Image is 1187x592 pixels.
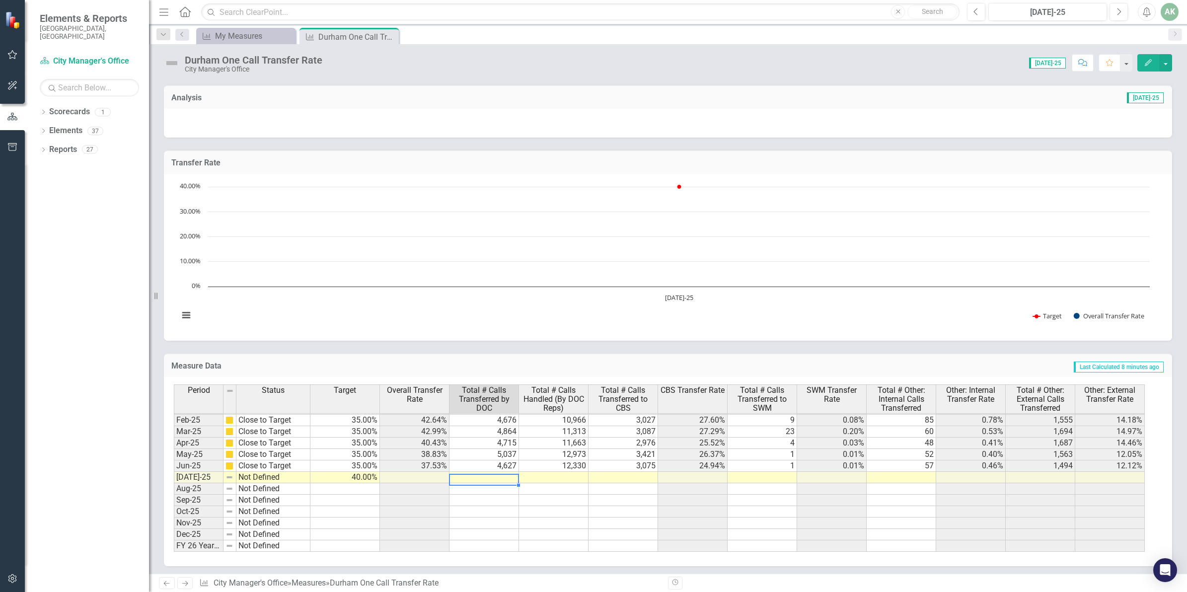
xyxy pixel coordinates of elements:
[225,450,233,458] img: cBAA0RP0Y6D5n+AAAAAElFTkSuQmCC
[180,207,201,216] text: 30.00%
[867,438,936,449] td: 48
[225,485,233,493] img: 8DAGhfEEPCf229AAAAAElFTkSuQmCC
[5,11,22,28] img: ClearPoint Strategy
[658,426,728,438] td: 27.29%
[730,386,795,412] span: Total # Calls Transferred to SWM
[174,182,1162,331] div: Chart. Highcharts interactive chart.
[521,386,586,412] span: Total # Calls Handled (By DOC Reps)
[867,449,936,460] td: 52
[519,438,589,449] td: 11,663
[1075,426,1145,438] td: 14.97%
[1006,449,1075,460] td: 1,563
[174,449,223,460] td: May-25
[310,415,380,426] td: 35.00%
[938,386,1003,403] span: Other: Internal Transfer Rate
[728,426,797,438] td: 23
[936,415,1006,426] td: 0.78%
[87,127,103,135] div: 37
[589,460,658,472] td: 3,075
[867,415,936,426] td: 85
[1074,311,1146,320] button: Show Overall Transfer Rate
[95,108,111,116] div: 1
[589,415,658,426] td: 3,027
[1077,386,1142,403] span: Other: External Transfer Rate
[236,460,310,472] td: Close to Target
[236,529,310,540] td: Not Defined
[215,30,293,42] div: My Measures
[40,12,139,24] span: Elements & Reports
[225,519,233,527] img: 8DAGhfEEPCf229AAAAAElFTkSuQmCC
[236,472,310,483] td: Not Defined
[1127,92,1164,103] span: [DATE]-25
[49,106,90,118] a: Scorecards
[225,508,233,516] img: 8DAGhfEEPCf229AAAAAElFTkSuQmCC
[334,386,356,395] span: Target
[449,449,519,460] td: 5,037
[174,438,223,449] td: Apr-25
[380,426,449,438] td: 42.99%
[49,144,77,155] a: Reports
[936,438,1006,449] td: 0.41%
[380,438,449,449] td: 40.43%
[1006,460,1075,472] td: 1,494
[936,460,1006,472] td: 0.46%
[799,386,864,403] span: SWM Transfer Rate
[236,426,310,438] td: Close to Target
[661,386,725,395] span: CBS Transfer Rate
[665,293,693,302] text: [DATE]-25
[380,415,449,426] td: 42.64%
[179,308,193,322] button: View chart menu, Chart
[589,438,658,449] td: 2,976
[380,449,449,460] td: 38.83%
[451,386,517,412] span: Total # Calls Transferred by DOC
[869,386,934,412] span: Total # Other: Internal Calls Transferred
[591,386,656,412] span: Total # Calls Transferred to CBS
[922,7,943,15] span: Search
[174,540,223,552] td: FY 26 Year End
[225,473,233,481] img: 8DAGhfEEPCf229AAAAAElFTkSuQmCC
[728,460,797,472] td: 1
[658,438,728,449] td: 25.52%
[262,386,285,395] span: Status
[519,426,589,438] td: 11,313
[318,31,396,43] div: Durham One Call Transfer Rate
[449,415,519,426] td: 4,676
[180,256,201,265] text: 10.00%
[185,66,322,73] div: City Manager's Office
[382,386,447,403] span: Overall Transfer Rate
[201,3,960,21] input: Search ClearPoint...
[936,449,1006,460] td: 0.40%
[1033,311,1062,320] button: Show Target
[236,506,310,518] td: Not Defined
[180,231,201,240] text: 20.00%
[225,439,233,447] img: cBAA0RP0Y6D5n+AAAAAElFTkSuQmCC
[199,578,661,589] div: » »
[992,6,1104,18] div: [DATE]-25
[1075,415,1145,426] td: 14.18%
[1075,438,1145,449] td: 14.46%
[225,462,233,470] img: cBAA0RP0Y6D5n+AAAAAElFTkSuQmCC
[225,530,233,538] img: 8DAGhfEEPCf229AAAAAElFTkSuQmCC
[310,426,380,438] td: 35.00%
[728,415,797,426] td: 9
[174,518,223,529] td: Nov-25
[797,415,867,426] td: 0.08%
[40,24,139,41] small: [GEOGRAPHIC_DATA], [GEOGRAPHIC_DATA]
[1008,386,1073,412] span: Total # Other: External Calls Transferred
[180,181,201,190] text: 40.00%
[380,460,449,472] td: 37.53%
[449,426,519,438] td: 4,864
[728,438,797,449] td: 4
[236,438,310,449] td: Close to Target
[174,472,223,483] td: [DATE]-25
[174,182,1155,331] svg: Interactive chart
[199,30,293,42] a: My Measures
[1153,558,1177,582] div: Open Intercom Messenger
[174,483,223,495] td: Aug-25
[174,460,223,472] td: Jun-25
[226,387,234,395] img: 8DAGhfEEPCf229AAAAAElFTkSuQmCC
[907,5,957,19] button: Search
[236,415,310,426] td: Close to Target
[310,438,380,449] td: 35.00%
[225,496,233,504] img: 8DAGhfEEPCf229AAAAAElFTkSuQmCC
